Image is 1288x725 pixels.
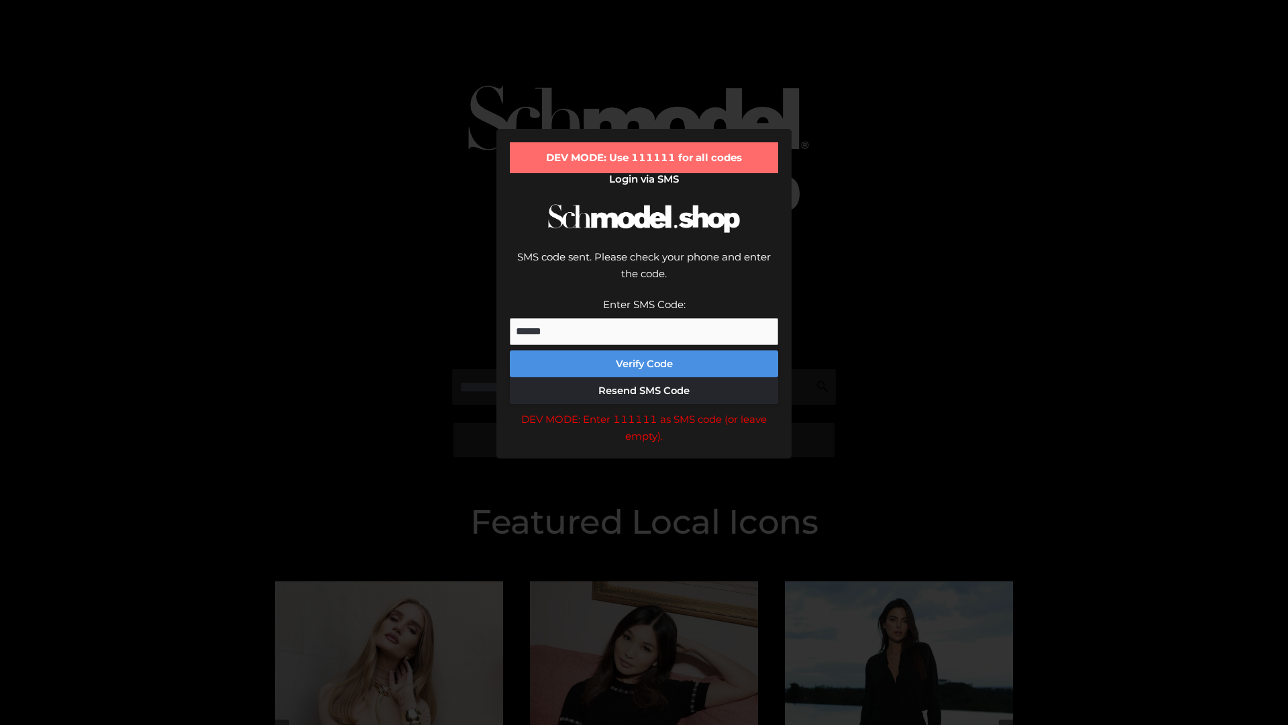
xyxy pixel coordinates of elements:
img: Schmodel Logo [543,192,745,245]
button: Verify Code [510,350,778,377]
div: DEV MODE: Enter 111111 as SMS code (or leave empty). [510,411,778,445]
h2: Login via SMS [510,173,778,185]
button: Resend SMS Code [510,377,778,404]
label: Enter SMS Code: [603,298,686,311]
div: DEV MODE: Use 111111 for all codes [510,142,778,173]
div: SMS code sent. Please check your phone and enter the code. [510,248,778,296]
